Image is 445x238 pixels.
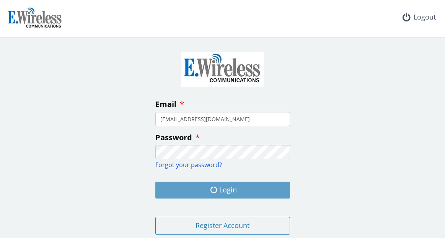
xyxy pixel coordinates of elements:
[155,112,290,126] input: enter your email address
[155,182,290,199] button: Login
[155,217,290,235] button: Register Account
[155,99,176,109] span: Email
[155,132,192,143] span: Password
[155,161,222,169] a: Forgot your password?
